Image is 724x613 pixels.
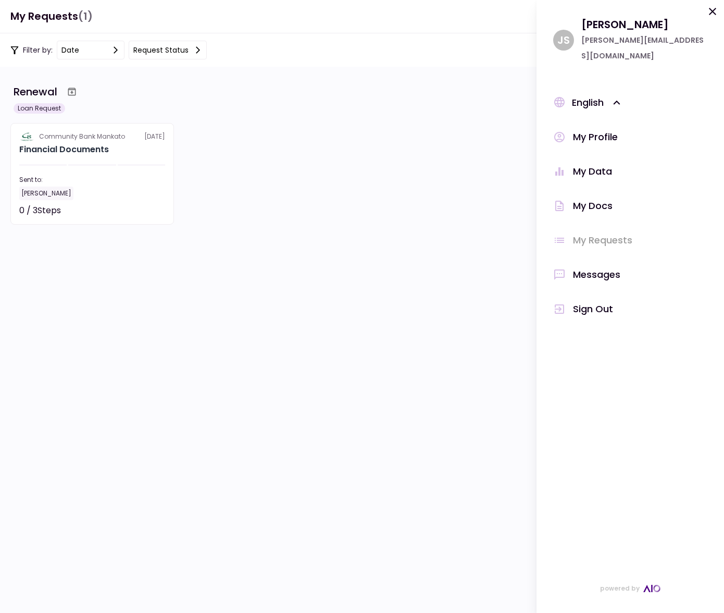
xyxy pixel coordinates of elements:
[61,44,79,56] div: date
[129,41,207,59] button: Request status
[573,129,618,145] div: My Profile
[10,41,207,59] div: Filter by:
[19,204,61,217] div: 0 / 3 Steps
[600,581,640,596] span: powered by
[19,187,73,200] div: [PERSON_NAME]
[643,585,660,592] img: AIO Logo
[573,198,613,214] div: My Docs
[10,6,93,27] h1: My Requests
[57,41,124,59] button: date
[118,204,165,217] div: Not started
[78,6,93,27] span: (1)
[19,132,35,141] img: Partner logo
[573,267,620,283] div: Messages
[19,175,165,185] div: Sent to:
[581,32,707,64] div: [PERSON_NAME][EMAIL_ADDRESS][DOMAIN_NAME]
[573,164,612,179] div: My Data
[573,232,632,248] div: My Requests
[14,84,57,100] div: Renewal
[572,95,623,111] div: English
[553,30,574,51] div: J S
[706,5,719,22] button: Ok, close
[14,103,65,114] div: Loan Request
[63,82,81,101] button: Archive workflow
[39,132,125,141] div: Community Bank Mankato
[581,17,707,32] div: [PERSON_NAME]
[19,132,165,141] div: [DATE]
[573,301,613,317] div: Sign Out
[19,143,109,156] h2: Financial Documents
